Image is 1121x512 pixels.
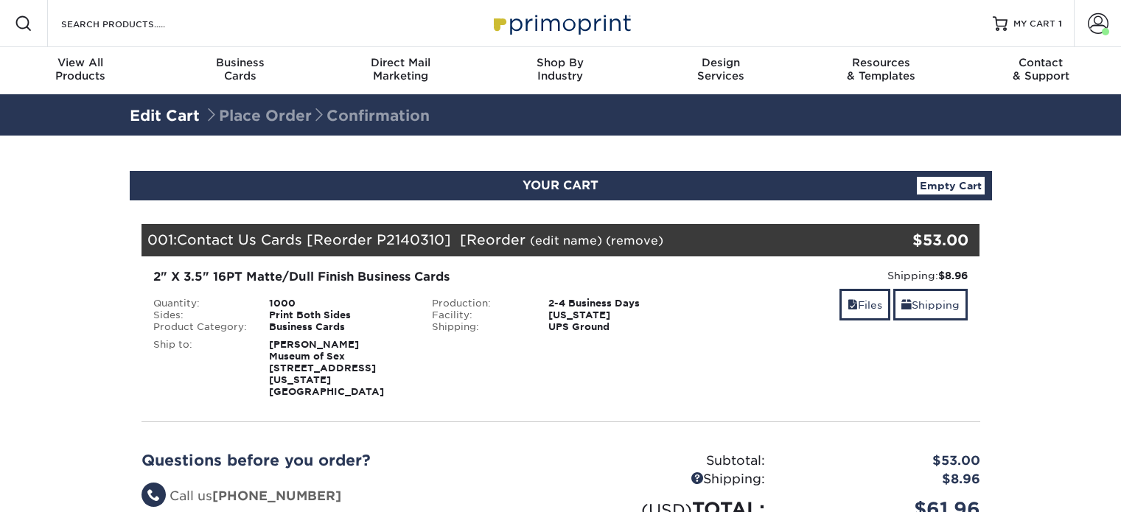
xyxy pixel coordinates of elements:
[893,289,968,320] a: Shipping
[481,56,640,83] div: Industry
[530,234,602,248] a: (edit name)
[321,56,481,83] div: Marketing
[537,309,700,321] div: [US_STATE]
[1013,18,1055,30] span: MY CART
[917,177,985,194] a: Empty Cart
[421,298,537,309] div: Production:
[800,56,960,83] div: & Templates
[776,470,991,489] div: $8.96
[537,321,700,333] div: UPS Ground
[142,339,259,398] div: Ship to:
[640,47,800,94] a: DesignServices
[938,270,968,281] strong: $8.96
[258,321,421,333] div: Business Cards
[130,107,200,125] a: Edit Cart
[321,56,481,69] span: Direct Mail
[640,56,800,69] span: Design
[421,309,537,321] div: Facility:
[523,178,598,192] span: YOUR CART
[711,268,968,283] div: Shipping:
[1058,18,1062,29] span: 1
[481,47,640,94] a: Shop ByIndustry
[177,231,525,248] span: Contact Us Cards [Reorder P2140310] [Reorder
[258,298,421,309] div: 1000
[776,452,991,471] div: $53.00
[848,299,858,311] span: files
[481,56,640,69] span: Shop By
[606,234,663,248] a: (remove)
[142,309,259,321] div: Sides:
[800,47,960,94] a: Resources& Templates
[269,339,384,397] strong: [PERSON_NAME] Museum of Sex [STREET_ADDRESS] [US_STATE][GEOGRAPHIC_DATA]
[160,47,320,94] a: BusinessCards
[561,470,776,489] div: Shipping:
[800,56,960,69] span: Resources
[204,107,430,125] span: Place Order Confirmation
[561,452,776,471] div: Subtotal:
[212,488,341,503] strong: [PHONE_NUMBER]
[142,224,840,256] div: 001:
[153,268,689,286] div: 2" X 3.5" 16PT Matte/Dull Finish Business Cards
[901,299,912,311] span: shipping
[321,47,481,94] a: Direct MailMarketing
[142,487,550,506] li: Call us
[839,289,890,320] a: Files
[537,298,700,309] div: 2-4 Business Days
[961,47,1121,94] a: Contact& Support
[142,321,259,333] div: Product Category:
[421,321,537,333] div: Shipping:
[160,56,320,83] div: Cards
[160,56,320,69] span: Business
[142,298,259,309] div: Quantity:
[60,15,203,32] input: SEARCH PRODUCTS.....
[640,56,800,83] div: Services
[961,56,1121,69] span: Contact
[840,229,969,251] div: $53.00
[258,309,421,321] div: Print Both Sides
[142,452,550,469] h2: Questions before you order?
[487,7,635,39] img: Primoprint
[961,56,1121,83] div: & Support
